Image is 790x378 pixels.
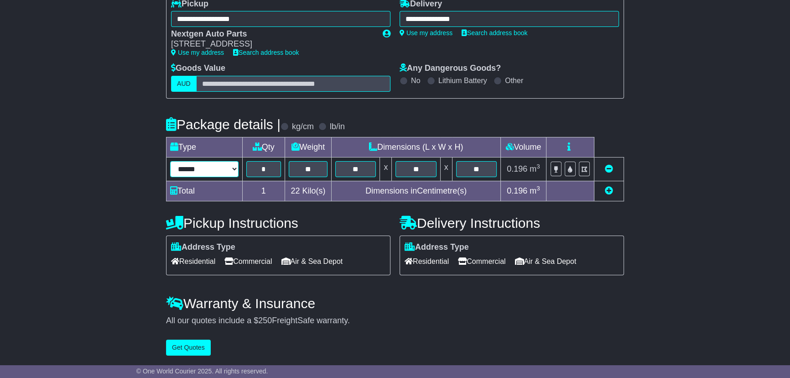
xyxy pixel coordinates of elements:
div: All our quotes include a $ FreightSafe warranty. [166,316,624,326]
label: Other [505,76,523,85]
h4: Delivery Instructions [400,215,624,231]
span: © One World Courier 2025. All rights reserved. [136,367,268,375]
td: Volume [500,137,546,157]
a: Add new item [605,186,613,195]
td: Qty [243,137,285,157]
span: 0.196 [507,186,527,195]
h4: Warranty & Insurance [166,296,624,311]
span: Air & Sea Depot [515,254,577,268]
label: kg/cm [292,122,314,132]
span: 22 [291,186,300,195]
span: m [530,186,540,195]
a: Remove this item [605,164,613,173]
span: Residential [405,254,449,268]
span: Residential [171,254,215,268]
td: Total [166,181,243,201]
label: AUD [171,76,197,92]
a: Search address book [233,49,299,56]
span: Commercial [224,254,272,268]
div: Nextgen Auto Parts [171,29,374,39]
td: 1 [243,181,285,201]
td: Dimensions in Centimetre(s) [332,181,501,201]
div: [STREET_ADDRESS] [171,39,374,49]
span: m [530,164,540,173]
label: Any Dangerous Goods? [400,63,501,73]
span: Air & Sea Depot [281,254,343,268]
label: No [411,76,420,85]
span: Commercial [458,254,505,268]
a: Use my address [400,29,452,37]
sup: 3 [536,163,540,170]
td: x [440,157,452,181]
td: Weight [285,137,332,157]
h4: Package details | [166,117,281,132]
td: Dimensions (L x W x H) [332,137,501,157]
td: Kilo(s) [285,181,332,201]
td: Type [166,137,243,157]
sup: 3 [536,185,540,192]
label: Lithium Battery [438,76,487,85]
label: lb/in [330,122,345,132]
span: 250 [258,316,272,325]
label: Address Type [405,242,469,252]
span: 0.196 [507,164,527,173]
button: Get Quotes [166,340,211,356]
h4: Pickup Instructions [166,215,390,231]
a: Search address book [462,29,527,37]
label: Goods Value [171,63,225,73]
td: x [380,157,392,181]
a: Use my address [171,49,224,56]
label: Address Type [171,242,235,252]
